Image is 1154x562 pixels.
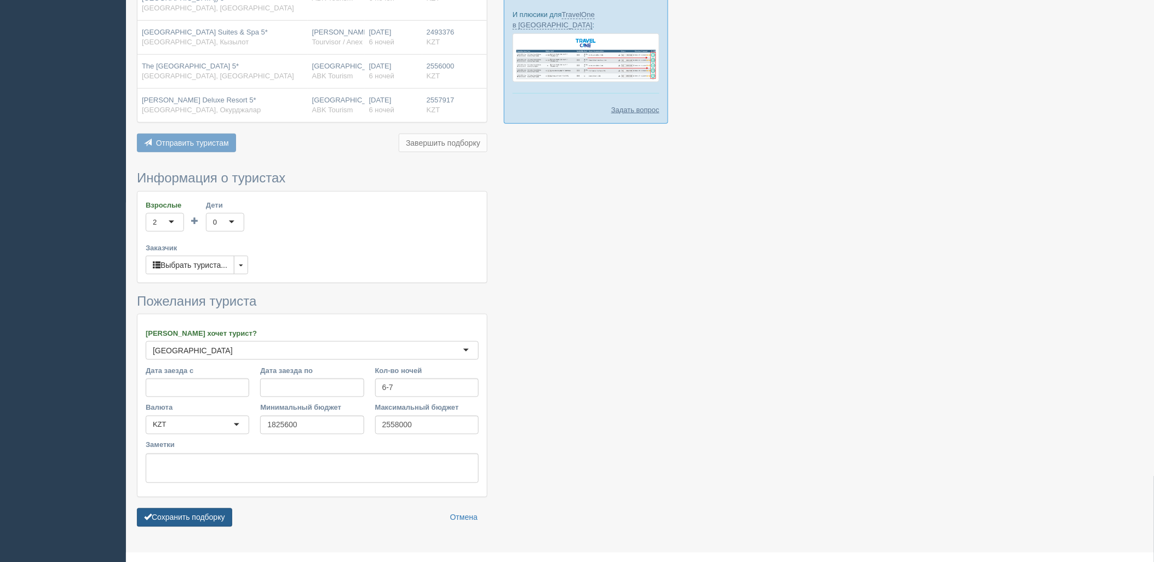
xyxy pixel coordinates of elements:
span: [GEOGRAPHIC_DATA], Окурджалар [142,106,261,114]
span: Отправить туристам [156,139,229,147]
span: 6 ночей [369,72,394,80]
label: Дата заезда по [260,365,364,376]
span: [GEOGRAPHIC_DATA] Suites & Spa 5* [142,28,268,36]
div: [GEOGRAPHIC_DATA] [312,61,360,82]
span: 6 ночей [369,38,394,46]
span: [GEOGRAPHIC_DATA], [GEOGRAPHIC_DATA] [142,72,294,80]
label: Заметки [146,440,479,450]
div: [PERSON_NAME] [312,27,360,48]
div: [DATE] [369,61,418,82]
span: 2557917 [427,96,455,104]
span: [GEOGRAPHIC_DATA], [GEOGRAPHIC_DATA] [142,4,294,12]
a: Отмена [443,508,485,527]
label: [PERSON_NAME] хочет турист? [146,328,479,339]
span: Пожелания туриста [137,294,256,308]
span: [GEOGRAPHIC_DATA], Кызылот [142,38,249,46]
button: Сохранить подборку [137,508,232,527]
span: Tourvisor / Anex [312,38,363,46]
span: ABK Tourism [312,106,353,114]
span: KZT [427,106,440,114]
span: The [GEOGRAPHIC_DATA] 5* [142,62,239,70]
span: 6 ночей [369,106,394,114]
a: Задать вопрос [611,105,659,115]
label: Кол-во ночей [375,365,479,376]
button: Выбрать туриста... [146,256,234,274]
div: [DATE] [369,27,418,48]
span: 2493376 [427,28,455,36]
label: Максимальный бюджет [375,403,479,413]
label: Минимальный бюджет [260,403,364,413]
div: [GEOGRAPHIC_DATA] [153,345,233,356]
button: Завершить подборку [399,134,487,152]
label: Дата заезда с [146,365,249,376]
div: 0 [213,217,217,228]
label: Заказчик [146,243,479,253]
img: travel-one-%D0%BF%D1%96%D0%B4%D0%B1%D1%96%D1%80%D0%BA%D0%B0-%D1%81%D1%80%D0%BC-%D0%B4%D0%BB%D1%8F... [513,33,659,82]
h3: Информация о туристах [137,171,487,185]
span: [PERSON_NAME] Deluxe Resort 5* [142,96,256,104]
label: Валюта [146,403,249,413]
label: Взрослые [146,200,184,210]
span: KZT [427,72,440,80]
label: Дети [206,200,244,210]
div: [DATE] [369,95,418,116]
span: KZT [427,38,440,46]
div: [GEOGRAPHIC_DATA] [312,95,360,116]
button: Отправить туристам [137,134,236,152]
span: 2556000 [427,62,455,70]
input: 7-10 или 7,10,14 [375,379,479,397]
div: 2 [153,217,157,228]
div: KZT [153,420,167,431]
p: И плюсики для : [513,9,659,30]
span: ABK Tourism [312,72,353,80]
